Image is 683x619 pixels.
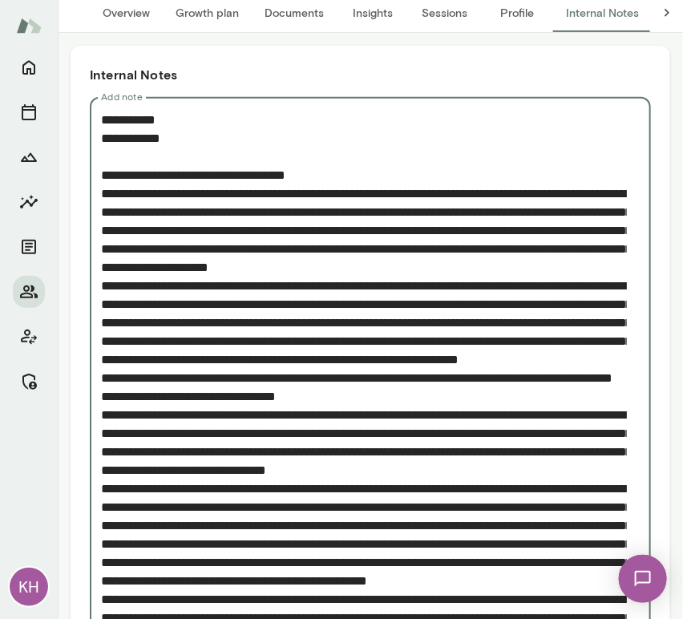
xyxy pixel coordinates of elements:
button: Members [13,276,45,308]
button: Client app [13,321,45,353]
button: Growth Plan [13,141,45,173]
button: Documents [13,231,45,263]
div: KH [10,568,48,606]
img: Mento [16,10,42,41]
label: Add note [101,90,143,103]
button: Sessions [13,96,45,128]
h6: Internal Notes [90,65,651,84]
button: Home [13,51,45,83]
button: Insights [13,186,45,218]
button: Manage [13,366,45,398]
